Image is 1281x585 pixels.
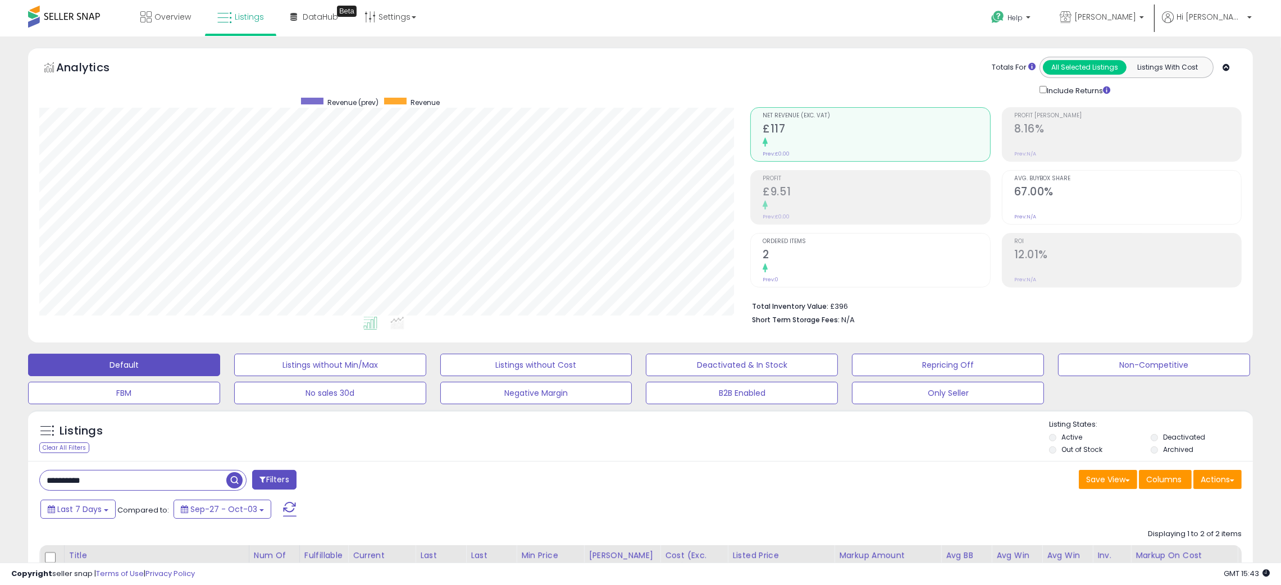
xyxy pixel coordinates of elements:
li: £396 [752,299,1233,312]
span: Avg. Buybox Share [1014,176,1241,182]
div: Num of Comp. [254,550,295,573]
div: Inv. value [1097,550,1126,573]
h2: 8.16% [1014,122,1241,138]
span: N/A [841,314,855,325]
div: Markup on Cost [1136,550,1233,561]
button: Only Seller [852,382,1044,404]
h2: 67.00% [1014,185,1241,200]
h2: £117 [763,122,990,138]
div: Title [69,550,244,561]
span: Last 7 Days [57,504,102,515]
span: Listings [235,11,264,22]
button: Default [28,354,220,376]
button: No sales 30d [234,382,426,404]
div: Include Returns [1031,84,1124,96]
p: Listing States: [1049,419,1253,430]
small: Prev: N/A [1014,213,1036,220]
button: FBM [28,382,220,404]
i: Get Help [991,10,1005,24]
small: Prev: £0.00 [763,150,790,157]
div: Last Purchase Price [420,550,461,585]
small: Prev: 0 [763,276,778,283]
div: Cost (Exc. VAT) [665,550,723,573]
span: Net Revenue (Exc. VAT) [763,113,990,119]
button: Listings without Cost [440,354,632,376]
span: ROI [1014,239,1241,245]
div: Avg Win Price 24h. [996,550,1037,585]
h2: 12.01% [1014,248,1241,263]
small: Prev: £0.00 [763,213,790,220]
div: Tooltip anchor [337,6,357,17]
strong: Copyright [11,568,52,579]
h2: £9.51 [763,185,990,200]
div: seller snap | | [11,569,195,579]
span: 2025-10-11 15:43 GMT [1224,568,1270,579]
span: Ordered Items [763,239,990,245]
div: Current Buybox Price [353,550,411,573]
button: All Selected Listings [1043,60,1127,75]
a: Terms of Use [96,568,144,579]
button: Columns [1139,470,1192,489]
label: Active [1061,432,1082,442]
button: Actions [1193,470,1242,489]
button: Save View [1079,470,1137,489]
button: Deactivated & In Stock [646,354,838,376]
a: Hi [PERSON_NAME] [1162,11,1252,36]
span: Sep-27 - Oct-03 [190,504,257,515]
button: Repricing Off [852,354,1044,376]
a: Help [982,2,1042,36]
span: Help [1008,13,1023,22]
button: Last 7 Days [40,500,116,519]
span: DataHub [303,11,338,22]
span: Compared to: [117,505,169,515]
button: Negative Margin [440,382,632,404]
span: Revenue (prev) [327,98,379,107]
button: B2B Enabled [646,382,838,404]
span: Profit [763,176,990,182]
span: Columns [1146,474,1182,485]
b: Short Term Storage Fees: [752,315,840,325]
div: Fulfillable Quantity [304,550,343,573]
button: Non-Competitive [1058,354,1250,376]
h5: Listings [60,423,103,439]
label: Deactivated [1163,432,1205,442]
b: Total Inventory Value: [752,301,828,311]
span: Hi [PERSON_NAME] [1177,11,1244,22]
button: Filters [252,470,296,490]
span: Overview [154,11,191,22]
button: Listings without Min/Max [234,354,426,376]
div: Totals For [992,62,1036,73]
small: Prev: N/A [1014,276,1036,283]
label: Archived [1163,445,1193,454]
div: Listed Price [732,550,829,561]
h5: Analytics [56,60,131,78]
label: Out of Stock [1061,445,1102,454]
a: Privacy Policy [145,568,195,579]
div: Min Price [521,550,579,561]
button: Listings With Cost [1126,60,1210,75]
div: Markup Amount [839,550,936,561]
button: Sep-27 - Oct-03 [174,500,271,519]
span: Revenue [411,98,440,107]
div: Avg Win Price [1047,550,1088,573]
div: Displaying 1 to 2 of 2 items [1148,529,1242,540]
h2: 2 [763,248,990,263]
span: Profit [PERSON_NAME] [1014,113,1241,119]
div: Clear All Filters [39,442,89,453]
small: Prev: N/A [1014,150,1036,157]
div: Avg BB Share [946,550,987,573]
div: [PERSON_NAME] [589,550,655,561]
span: [PERSON_NAME] [1074,11,1136,22]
